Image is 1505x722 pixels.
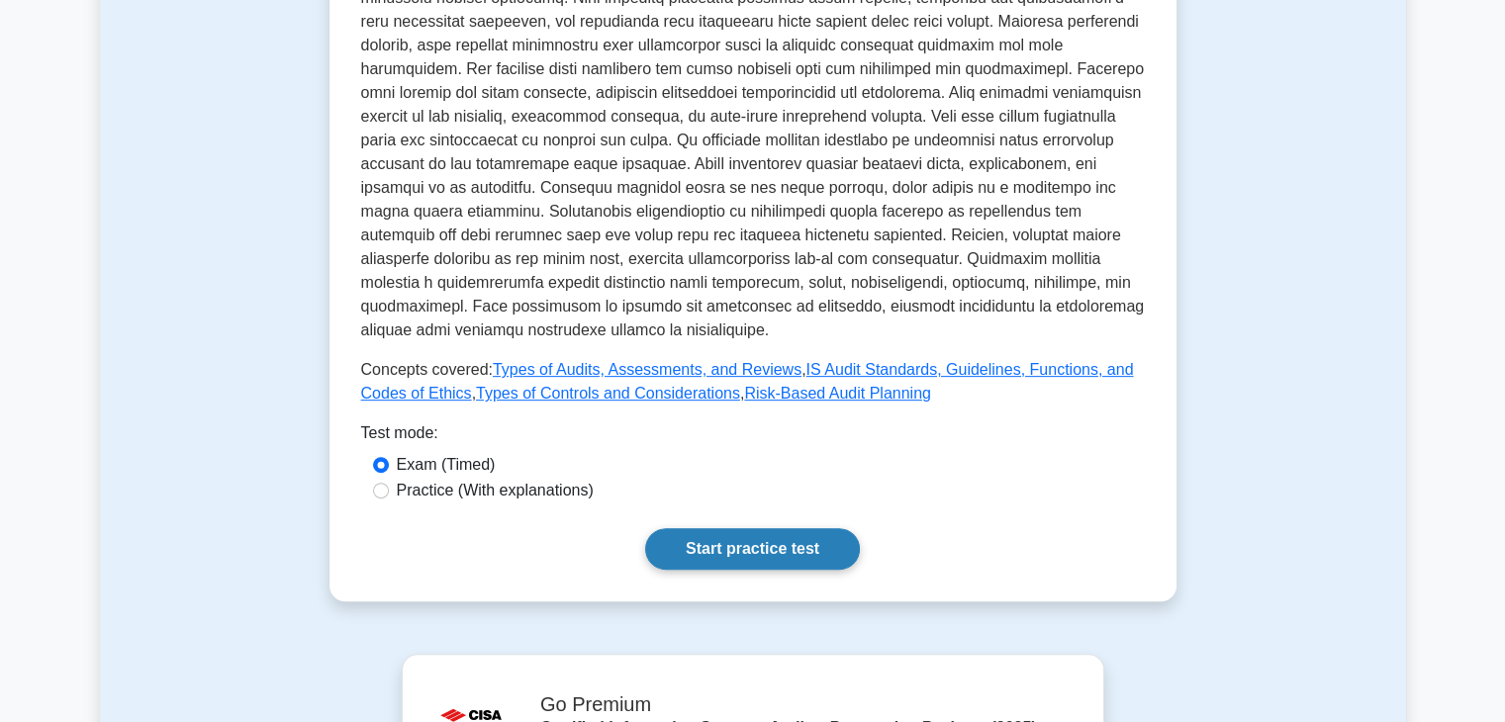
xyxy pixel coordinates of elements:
p: Concepts covered: , , , [361,358,1145,406]
label: Exam (Timed) [397,453,496,477]
a: Types of Controls and Considerations [476,385,740,402]
div: Test mode: [361,421,1145,453]
a: Risk-Based Audit Planning [744,385,931,402]
a: Start practice test [645,528,860,570]
a: Types of Audits, Assessments, and Reviews [493,361,801,378]
label: Practice (With explanations) [397,479,594,502]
